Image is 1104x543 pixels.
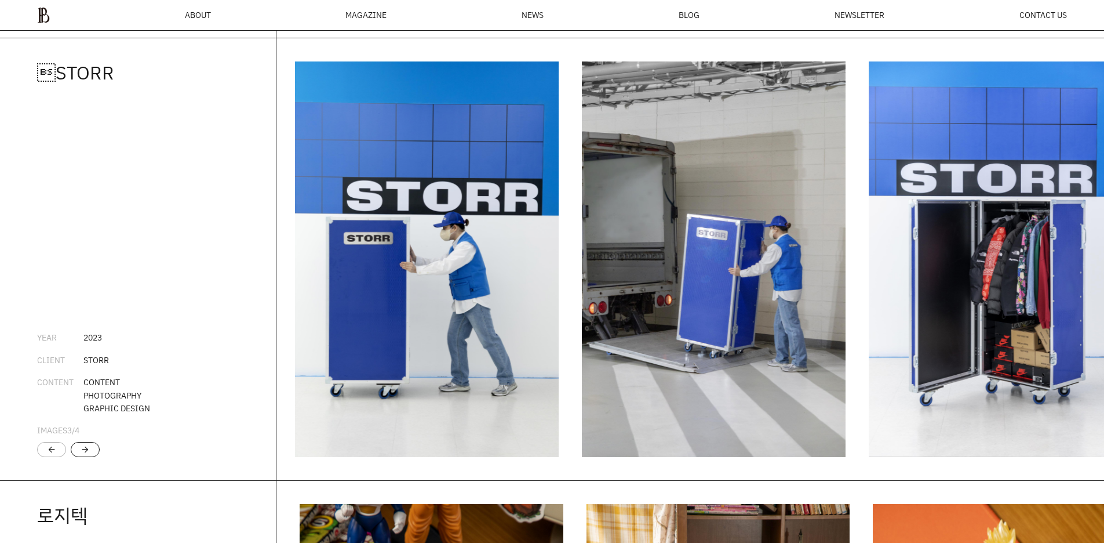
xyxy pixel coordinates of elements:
div: CONTENT [37,376,83,415]
span: 3 [67,425,72,436]
img: 0416a1c90db21.jpg [295,61,559,457]
span: / [67,425,79,436]
div: Previous slide [37,442,66,457]
div: MAGAZINE [345,11,387,19]
div: CLIENT [37,354,83,367]
div: arrow_forward [81,445,90,454]
h4: STORR [37,61,239,84]
div: STORR [83,354,109,367]
div: CONTENT PHOTOGRAPHY GRAPHIC DESIGN [83,376,150,415]
div: IMAGES [37,424,79,437]
div: arrow_back [47,445,56,454]
img: ba379d5522eb3.png [37,7,50,23]
a: BLOG [679,11,699,19]
a: NEWSLETTER [835,11,884,19]
a: 4 / 5 [582,61,846,457]
div: YEAR [37,331,83,344]
span: 4 [75,425,79,436]
a: 3 / 5 [295,61,559,457]
a: CONTACT US [1019,11,1067,19]
div: Next slide [71,442,100,457]
a: ABOUT [185,11,211,19]
img: 9544487b138a0.jpg [582,61,846,457]
a: NEWS [522,11,544,19]
div: 2023 [83,331,102,344]
a: 로지텍 [37,503,88,527]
